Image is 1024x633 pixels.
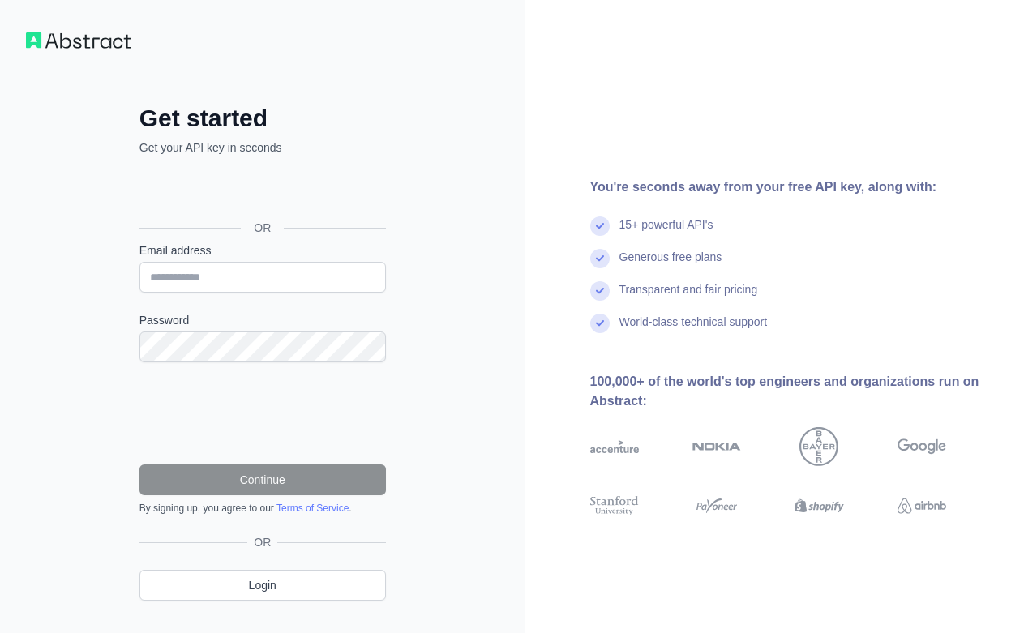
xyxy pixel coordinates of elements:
[619,314,768,346] div: World-class technical support
[898,427,946,466] img: google
[795,494,843,518] img: shopify
[799,427,838,466] img: bayer
[139,312,386,328] label: Password
[590,249,610,268] img: check mark
[619,216,713,249] div: 15+ powerful API's
[247,534,277,550] span: OR
[139,382,386,445] iframe: reCAPTCHA
[590,177,999,197] div: You're seconds away from your free API key, along with:
[590,281,610,301] img: check mark
[139,502,386,515] div: By signing up, you agree to our .
[241,220,284,236] span: OR
[619,249,722,281] div: Generous free plans
[590,494,639,518] img: stanford university
[590,314,610,333] img: check mark
[26,32,131,49] img: Workflow
[139,104,386,133] h2: Get started
[590,216,610,236] img: check mark
[590,427,639,466] img: accenture
[139,139,386,156] p: Get your API key in seconds
[619,281,758,314] div: Transparent and fair pricing
[139,242,386,259] label: Email address
[139,464,386,495] button: Continue
[131,173,391,209] iframe: Sign in with Google Button
[590,372,999,411] div: 100,000+ of the world's top engineers and organizations run on Abstract:
[692,427,741,466] img: nokia
[276,503,349,514] a: Terms of Service
[692,494,741,518] img: payoneer
[898,494,946,518] img: airbnb
[139,570,386,601] a: Login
